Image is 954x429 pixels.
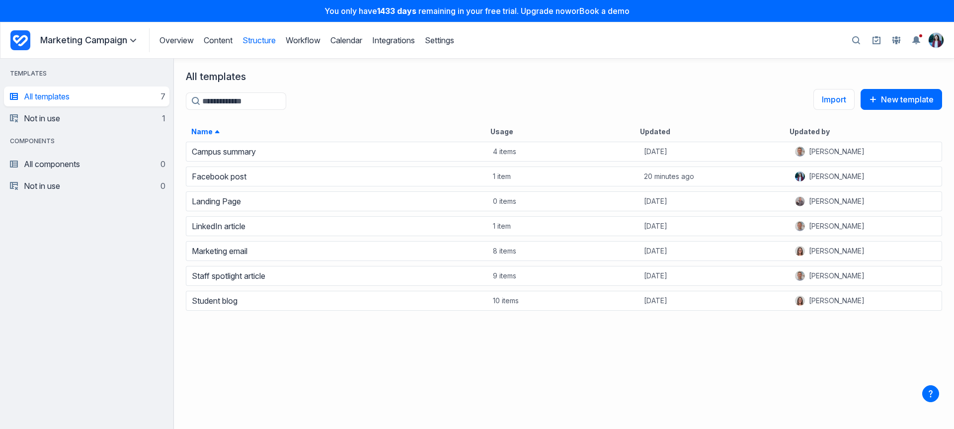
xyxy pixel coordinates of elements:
[809,196,865,206] div: [PERSON_NAME]
[377,6,416,16] strong: 1433 days
[785,127,934,137] div: Updated by
[488,219,639,233] div: 1 item
[204,35,233,45] a: Content
[186,71,286,83] h2: All templates
[644,271,667,281] div: [DATE]
[809,172,865,181] div: [PERSON_NAME]
[644,221,667,231] div: [DATE]
[192,196,241,206] a: Landing Page
[10,176,165,196] a: Not in use0
[485,127,635,137] div: Usage
[192,246,247,256] a: Marketing email
[644,246,667,256] div: [DATE]
[160,181,165,191] span: 0
[928,32,944,48] summary: View profile menu
[847,31,865,50] button: Open search
[888,32,904,48] a: People and Groups
[192,172,246,181] a: Facebook post
[162,113,165,123] span: 1
[635,127,785,137] div: Updated
[40,34,139,46] summary: Marketing Campaign
[644,172,694,181] div: 20 minutes ago
[192,221,245,231] a: LinkedIn article
[813,89,855,110] button: Import
[644,147,667,157] div: [DATE]
[192,147,256,157] a: Campus summary
[809,296,865,306] div: [PERSON_NAME]
[4,136,61,146] span: components
[10,108,165,128] a: Not in use1
[488,194,639,208] div: 0 items
[644,296,667,306] div: [DATE]
[809,147,865,157] div: [PERSON_NAME]
[869,32,884,48] a: Setup guide
[186,127,485,137] div: Name
[425,35,454,45] a: Settings
[10,28,30,52] a: Project Dashboard
[861,89,942,110] button: New template
[809,271,865,281] div: [PERSON_NAME]
[488,170,639,183] div: 1 item
[488,244,639,258] div: 8 items
[330,35,362,45] a: Calendar
[174,139,954,428] div: grid
[908,32,924,48] button: Toggle the notification sidebar
[192,271,265,281] a: Staff spotlight article
[286,35,320,45] a: Workflow
[929,33,944,48] img: Your avatar
[644,196,667,206] div: [DATE]
[10,154,165,174] a: All components0
[6,6,948,16] p: You only have remaining in your free trial. Upgrade now or Book a demo
[159,35,194,45] a: Overview
[192,296,238,306] a: Student blog
[242,35,276,45] a: Structure
[809,246,865,256] div: [PERSON_NAME]
[160,159,165,169] span: 0
[488,269,639,283] div: 9 items
[160,91,165,101] span: 7
[4,69,53,79] span: templates
[10,86,165,106] a: All templates7
[488,294,639,308] div: 10 items
[809,221,865,231] div: [PERSON_NAME]
[488,145,639,159] div: 4 items
[372,35,415,45] a: Integrations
